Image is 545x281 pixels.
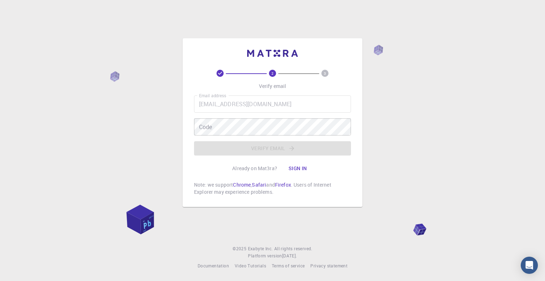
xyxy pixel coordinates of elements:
[271,71,274,76] text: 2
[233,245,248,252] span: © 2025
[198,263,229,268] span: Documentation
[272,262,305,270] a: Terms of service
[232,165,277,172] p: Already on Mat3ra?
[282,252,297,260] a: [DATE].
[282,253,297,258] span: [DATE] .
[324,71,326,76] text: 3
[521,257,538,274] div: Open Intercom Messenger
[283,161,313,176] button: Sign in
[272,263,305,268] span: Terms of service
[310,262,347,270] a: Privacy statement
[235,262,266,270] a: Video Tutorials
[235,263,266,268] span: Video Tutorials
[275,181,291,188] a: Firefox
[198,262,229,270] a: Documentation
[194,181,351,196] p: Note: we support , and . Users of Internet Explorer may experience problems.
[252,181,266,188] a: Safari
[248,246,273,251] span: Exabyte Inc.
[259,83,286,90] p: Verify email
[248,252,282,260] span: Platform version
[310,263,347,268] span: Privacy statement
[199,93,226,99] label: Email address
[233,181,251,188] a: Chrome
[248,245,273,252] a: Exabyte Inc.
[274,245,312,252] span: All rights reserved.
